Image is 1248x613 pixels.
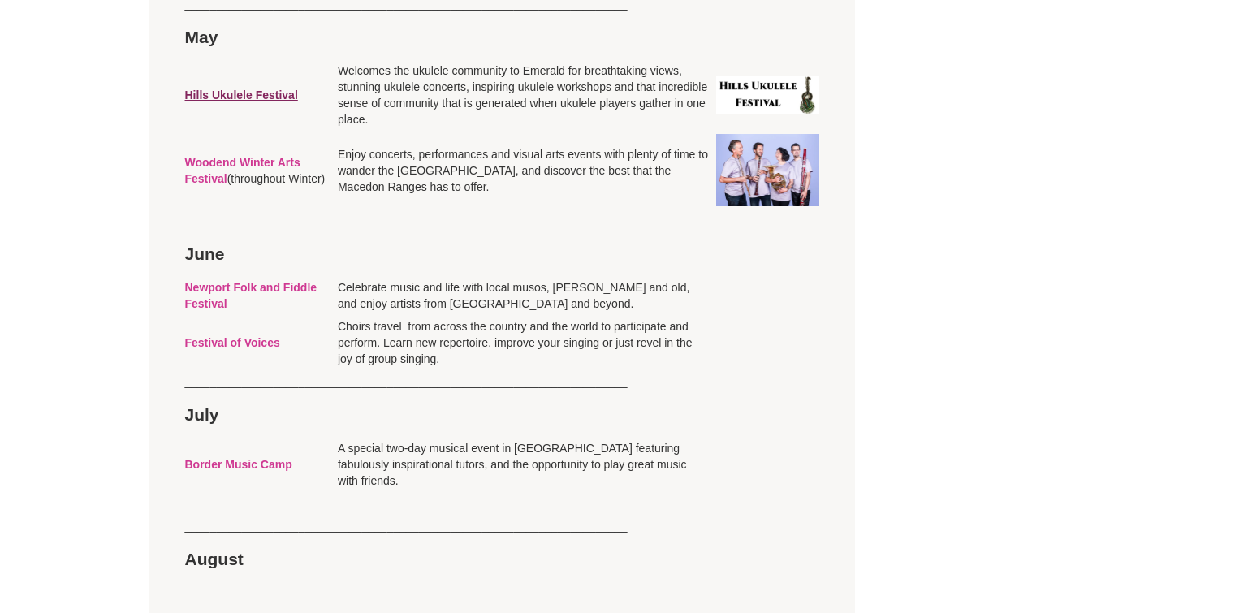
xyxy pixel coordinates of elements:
h3: June [185,244,331,265]
a: Border Music Camp [185,458,292,471]
a: Newport Folk and Fiddle Festival [185,281,317,310]
td: A special two-day musical event in [GEOGRAPHIC_DATA] featuring fabulously inspirational tutors, a... [335,437,713,492]
h3: July [185,404,331,425]
td: Choirs travel from across the country and the world to participate and perform. Learn new reperto... [335,315,713,370]
a: Woodend Winter Arts Festival [185,156,300,185]
a: Hills Ukulele Festival [185,88,298,101]
td: (throughout Winter) [182,131,335,209]
td: ______________________________________________________________________ [182,370,823,393]
td: ______________________________________________________________________ [182,515,823,537]
h3: May [185,27,331,48]
td: ______________________________________________________________________ [182,209,823,232]
td: Enjoy concerts, performances and visual arts events with plenty of time to wander the [GEOGRAPHIC... [335,131,713,209]
td: Celebrate music and life with local musos, [PERSON_NAME] and old, and enjoy artists from [GEOGRAP... [335,276,713,315]
h3: August [185,549,331,570]
a: Festival of Voices [185,336,280,349]
td: Welcomes the ukulele community to Emerald for breathtaking views, stunning ukulele concerts, insp... [335,59,713,131]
